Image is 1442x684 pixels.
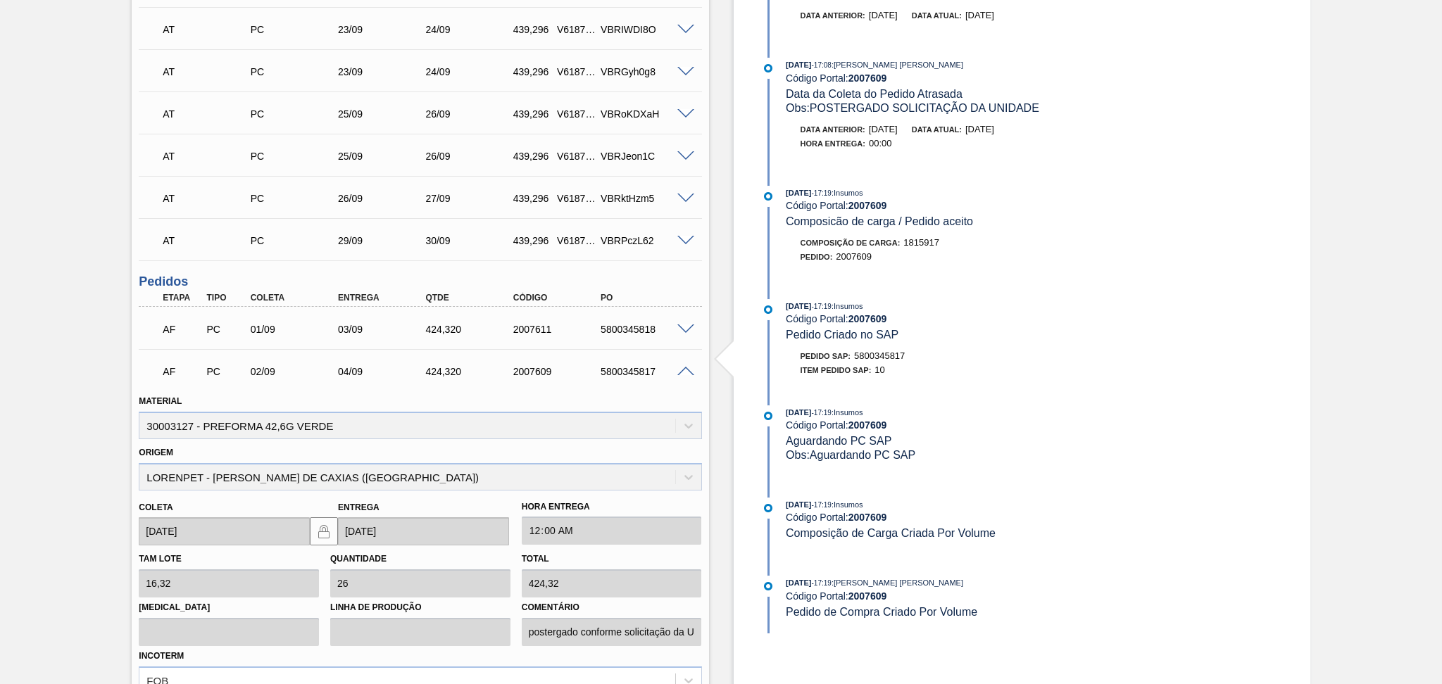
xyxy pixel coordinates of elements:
[163,151,254,162] p: AT
[334,151,433,162] div: 25/09/2025
[247,193,346,204] div: Pedido de Compra
[553,193,599,204] div: V618752
[848,590,887,602] strong: 2007609
[159,183,258,214] div: Aguardando Informações de Transporte
[338,517,509,545] input: dd/mm/yyyy
[159,14,258,45] div: Aguardando Informações de Transporte
[812,579,832,587] span: - 17:19
[203,324,249,335] div: Pedido de Compra
[832,302,863,310] span: : Insumos
[163,193,254,204] p: AT
[832,578,963,587] span: : [PERSON_NAME] [PERSON_NAME]
[422,66,520,77] div: 24/09/2025
[203,366,249,377] div: Pedido de Compra
[812,303,832,310] span: - 17:19
[786,72,1120,84] div: Código Portal:
[422,151,520,162] div: 26/09/2025
[832,408,863,417] span: : Insumos
[139,597,319,618] label: [MEDICAL_DATA]
[159,99,258,129] div: Aguardando Informações de Transporte
[247,293,346,303] div: Coleta
[510,108,556,120] div: 439,296
[334,235,433,246] div: 29/09/2025
[139,517,310,545] input: dd/mm/yyyy
[848,419,887,431] strong: 2007609
[203,293,249,303] div: Tipo
[869,10,898,20] span: [DATE]
[422,293,520,303] div: Qtde
[338,502,380,512] label: Entrega
[422,235,520,246] div: 30/09/2025
[139,448,173,457] label: Origem
[786,512,1120,523] div: Código Portal:
[903,237,939,248] span: 1815917
[812,409,832,417] span: - 17:19
[848,200,887,211] strong: 2007609
[139,274,701,289] h3: Pedidos
[139,502,173,512] label: Coleta
[159,356,205,387] div: Aguardando Faturamento
[553,24,599,35] div: V618747
[334,366,433,377] div: 04/09/2025
[553,151,599,162] div: V618750
[597,193,696,204] div: VBRktHzm5
[159,314,205,345] div: Aguardando Faturamento
[786,500,811,509] span: [DATE]
[801,239,901,247] span: Composição de Carga :
[247,235,346,246] div: Pedido de Compra
[139,554,181,564] label: Tam lote
[786,102,1039,114] span: Obs: POSTERGADO SOLICITAÇÃO DA UNIDADE
[422,324,520,335] div: 424,320
[334,193,433,204] div: 26/09/2025
[597,66,696,77] div: VBRGyh0g8
[139,651,184,661] label: Incoterm
[510,151,556,162] div: 439,296
[786,189,811,197] span: [DATE]
[159,141,258,172] div: Aguardando Informações de Transporte
[522,554,549,564] label: Total
[764,305,772,314] img: atual
[247,366,346,377] div: 02/09/2025
[553,235,599,246] div: V618751
[832,61,963,69] span: : [PERSON_NAME] [PERSON_NAME]
[786,200,1120,211] div: Código Portal:
[247,324,346,335] div: 01/09/2025
[510,193,556,204] div: 439,296
[812,61,832,69] span: - 17:08
[139,396,182,406] label: Material
[330,597,510,618] label: Linha de Produção
[812,189,832,197] span: - 17:19
[510,235,556,246] div: 439,296
[422,366,520,377] div: 424,320
[522,597,702,618] label: Comentário
[801,366,872,374] span: Item pedido SAP:
[764,412,772,420] img: atual
[422,24,520,35] div: 24/09/2025
[247,24,346,35] div: Pedido de Compra
[334,24,433,35] div: 23/09/2025
[163,108,254,120] p: AT
[315,523,332,540] img: locked
[510,24,556,35] div: 439,296
[247,66,346,77] div: Pedido de Compra
[965,124,994,134] span: [DATE]
[965,10,994,20] span: [DATE]
[848,512,887,523] strong: 2007609
[163,235,254,246] p: AT
[334,108,433,120] div: 25/09/2025
[832,500,863,509] span: : Insumos
[801,352,851,360] span: Pedido SAP:
[510,366,608,377] div: 2007609
[159,293,205,303] div: Etapa
[912,11,962,20] span: Data atual:
[163,324,201,335] p: AF
[854,350,905,361] span: 5800345817
[786,302,811,310] span: [DATE]
[786,61,811,69] span: [DATE]
[163,66,254,77] p: AT
[522,497,702,517] label: Hora Entrega
[786,606,977,618] span: Pedido de Compra Criado Por Volume
[597,151,696,162] div: VBRJeon1C
[874,365,884,375] span: 10
[247,151,346,162] div: Pedido de Compra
